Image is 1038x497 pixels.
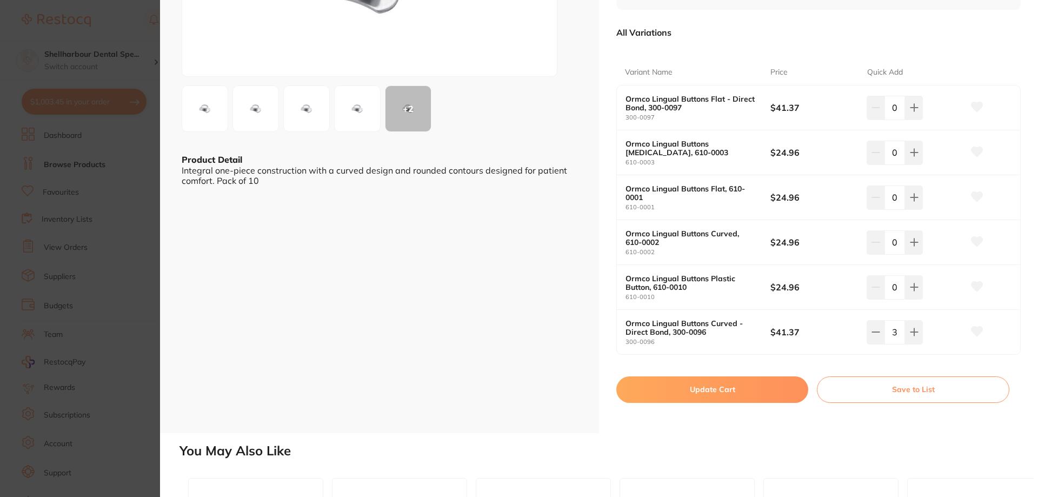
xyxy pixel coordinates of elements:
[236,89,275,128] img: cGctNjEzNzA
[770,191,857,203] b: $24.96
[616,27,671,38] p: All Variations
[626,319,756,336] b: Ormco Lingual Buttons Curved - Direct Bond, 300-0096
[179,443,1034,459] h2: You May Also Like
[626,249,770,256] small: 610-0002
[770,102,857,114] b: $41.37
[385,85,431,132] button: +2
[625,67,673,78] p: Variant Name
[626,294,770,301] small: 610-0010
[770,326,857,338] b: $41.37
[770,281,857,293] b: $24.96
[385,86,431,131] div: + 2
[626,159,770,166] small: 610-0003
[770,236,857,248] b: $24.96
[626,114,770,121] small: 300-0097
[626,229,756,247] b: Ormco Lingual Buttons Curved, 610-0002
[626,204,770,211] small: 610-0001
[626,339,770,346] small: 300-0096
[626,274,756,291] b: Ormco Lingual Buttons Plastic Button, 610-0010
[185,89,224,128] img: cGctNjEzNjY
[770,67,788,78] p: Price
[616,376,808,402] button: Update Cart
[626,95,756,112] b: Ormco Lingual Buttons Flat - Direct Bond, 300-0097
[626,184,756,202] b: Ormco Lingual Buttons Flat, 610-0001
[182,165,577,185] div: Integral one-piece construction with a curved design and rounded contours designed for patient co...
[817,376,1009,402] button: Save to List
[770,147,857,158] b: $24.96
[182,154,242,165] b: Product Detail
[626,140,756,157] b: Ormco Lingual Buttons [MEDICAL_DATA], 610-0003
[867,67,903,78] p: Quick Add
[338,89,377,128] img: cGctNjEzNjg
[287,89,326,128] img: cGctNjEzNjc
